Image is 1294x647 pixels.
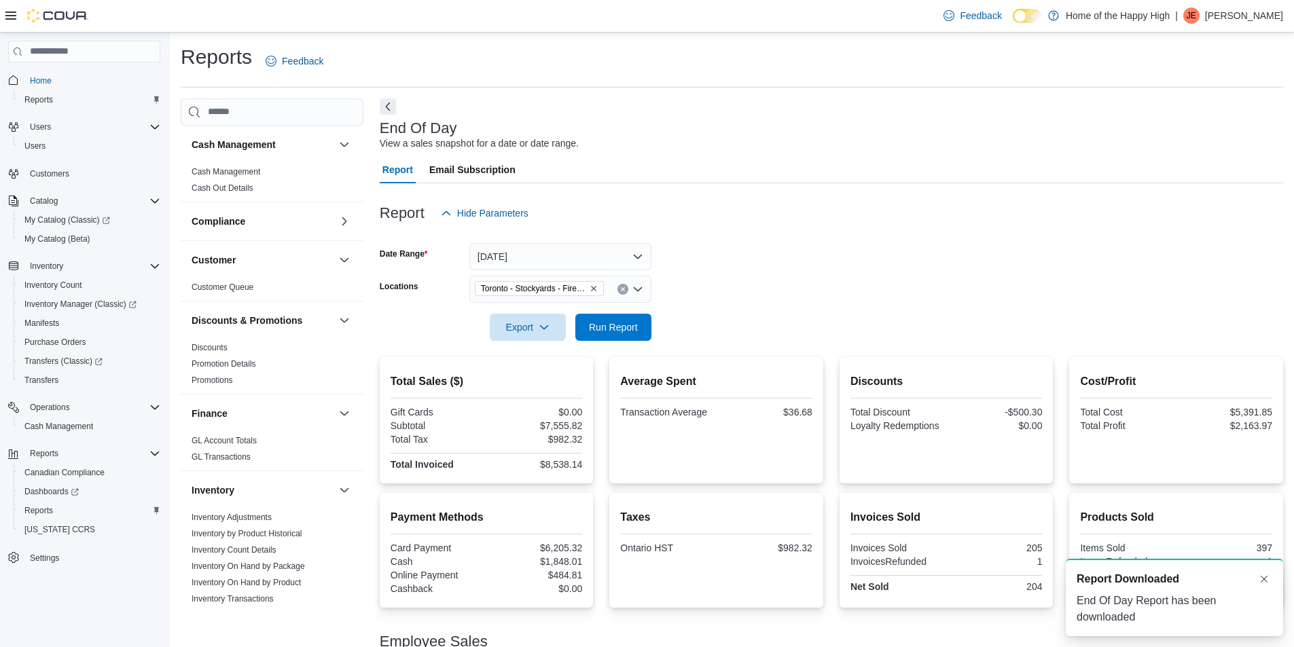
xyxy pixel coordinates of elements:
button: Finance [192,407,334,420]
a: Promotion Details [192,359,256,369]
h2: Discounts [850,373,1043,390]
div: Customer [181,279,363,301]
span: Discounts [192,342,228,353]
span: Catalog [24,193,160,209]
div: Notification [1077,571,1272,587]
div: Loyalty Redemptions [850,420,943,431]
div: Cash [391,556,484,567]
a: Settings [24,550,65,566]
a: Promotions [192,375,233,385]
button: Cash Management [14,417,166,436]
div: Ontario HST [620,542,713,553]
a: GL Transactions [192,452,251,462]
span: Inventory [30,261,63,272]
div: Total Cost [1080,407,1173,418]
a: Dashboards [14,482,166,501]
h2: Invoices Sold [850,509,1043,525]
a: [US_STATE] CCRS [19,521,101,538]
p: | [1175,7,1178,24]
a: Customers [24,166,75,182]
div: Online Payment [391,570,484,580]
strong: Total Invoiced [391,459,454,470]
div: Cash Management [181,164,363,202]
span: Toronto - Stockyards - Fire & Flower [475,281,604,296]
button: Dismiss toast [1256,571,1272,587]
button: Reports [3,444,166,463]
a: Cash Management [192,167,260,177]
a: GL Account Totals [192,436,257,445]
h2: Total Sales ($) [391,373,583,390]
span: Customers [30,168,69,179]
button: Reports [14,501,166,520]
div: 205 [949,542,1042,553]
a: Transfers [19,372,64,388]
label: Locations [380,281,418,292]
span: Users [24,141,46,151]
button: Inventory [192,483,334,497]
span: Reports [19,92,160,108]
span: Customer Queue [192,282,253,293]
div: 1 [949,556,1042,567]
button: Transfers [14,371,166,390]
div: $8,538.14 [489,459,582,470]
div: Subtotal [391,420,484,431]
div: 204 [949,581,1042,592]
span: Inventory Transactions [192,593,274,604]
h3: Report [380,205,425,221]
button: Operations [24,399,75,415]
span: Feedback [960,9,1001,22]
span: Home [30,75,52,86]
div: InvoicesRefunded [850,556,943,567]
div: Transaction Average [620,407,713,418]
div: Discounts & Promotions [181,339,363,394]
button: Compliance [336,213,353,229]
span: Inventory On Hand by Package [192,561,305,572]
button: Clear input [617,284,628,295]
span: Transfers (Classic) [24,356,103,367]
h2: Taxes [620,509,812,525]
div: Jennifer Ezeifeakor [1183,7,1200,24]
div: $1,848.01 [489,556,582,567]
div: $0.00 [949,420,1042,431]
h3: Discounts & Promotions [192,314,302,327]
span: Report [382,156,413,183]
span: Settings [24,549,160,566]
span: Transfers [24,375,58,386]
strong: Net Sold [850,581,889,592]
button: Canadian Compliance [14,463,166,482]
button: Customer [192,253,334,267]
button: Catalog [3,191,166,210]
a: Inventory On Hand by Product [192,578,301,587]
a: Manifests [19,315,65,331]
button: Home [3,71,166,90]
span: Cash Management [192,166,260,177]
button: [US_STATE] CCRS [14,520,166,539]
h2: Payment Methods [391,509,583,525]
span: Transfers (Classic) [19,353,160,369]
span: Inventory Adjustments [192,512,272,523]
span: Inventory On Hand by Product [192,577,301,588]
span: Home [24,72,160,89]
span: Reports [24,94,53,105]
span: Users [19,138,160,154]
a: Inventory Count [19,277,88,293]
a: Inventory Adjustments [192,513,272,522]
button: Users [14,136,166,155]
span: Inventory Manager (Classic) [19,296,160,312]
div: Total Tax [391,434,484,445]
span: Settings [30,553,59,563]
h2: Products Sold [1080,509,1272,525]
a: My Catalog (Classic) [19,212,115,228]
span: Inventory Count [19,277,160,293]
span: Manifests [19,315,160,331]
span: Run Report [589,320,638,334]
span: Manifests [24,318,59,329]
div: $2,163.97 [1179,420,1272,431]
span: My Catalog (Classic) [19,212,160,228]
div: $36.68 [719,407,812,418]
button: Inventory [336,482,353,498]
div: 397 [1179,542,1272,553]
button: Finance [336,405,353,422]
div: View a sales snapshot for a date or date range. [380,136,579,151]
